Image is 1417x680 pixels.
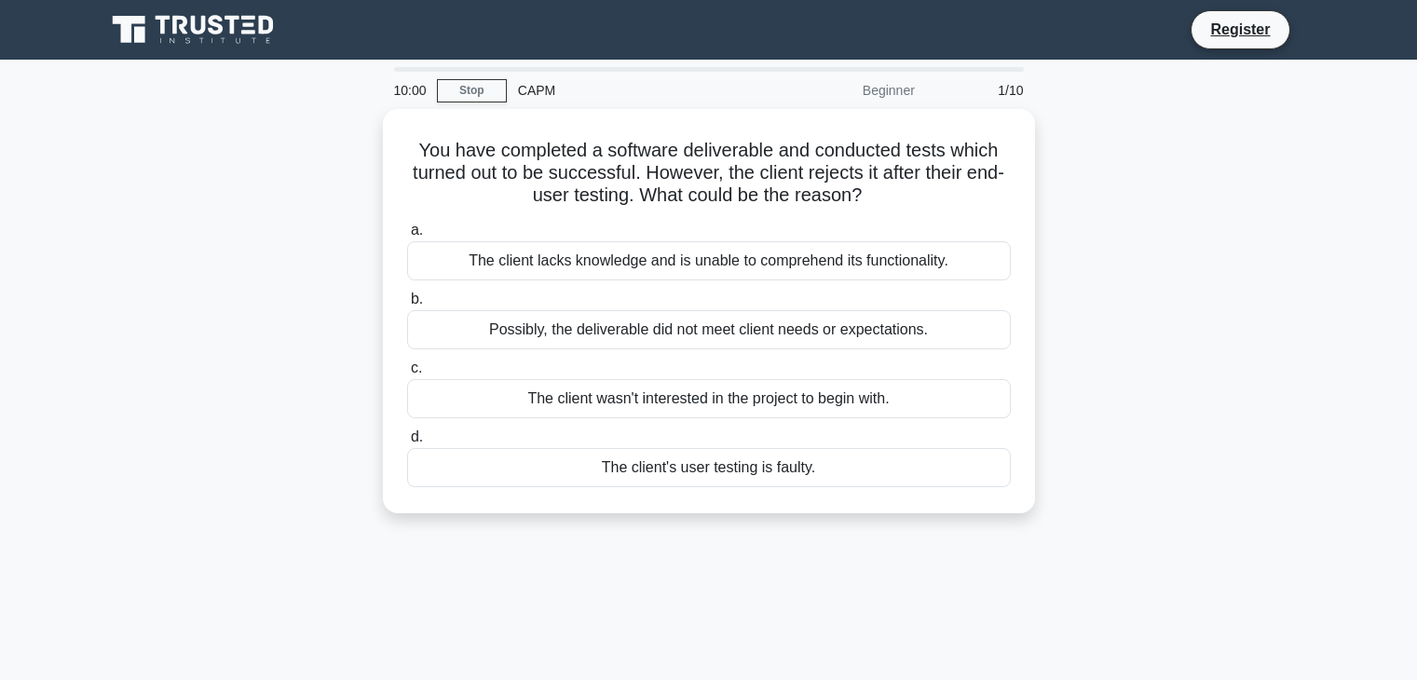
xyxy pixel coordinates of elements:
[411,360,422,375] span: c.
[383,72,437,109] div: 10:00
[1199,18,1281,41] a: Register
[407,310,1011,349] div: Possibly, the deliverable did not meet client needs or expectations.
[407,448,1011,487] div: The client's user testing is faulty.
[411,428,423,444] span: d.
[507,72,763,109] div: CAPM
[405,139,1013,208] h5: You have completed a software deliverable and conducted tests which turned out to be successful. ...
[411,222,423,238] span: a.
[437,79,507,102] a: Stop
[407,241,1011,280] div: The client lacks knowledge and is unable to comprehend its functionality.
[926,72,1035,109] div: 1/10
[407,379,1011,418] div: The client wasn't interested in the project to begin with.
[763,72,926,109] div: Beginner
[411,291,423,306] span: b.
